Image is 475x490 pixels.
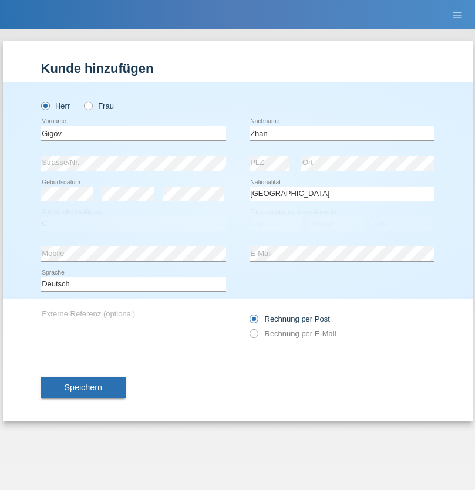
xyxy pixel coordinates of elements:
button: Speichern [41,377,126,399]
label: Rechnung per Post [250,315,330,323]
input: Rechnung per Post [250,315,257,329]
input: Rechnung per E-Mail [250,329,257,344]
input: Herr [41,102,49,109]
input: Frau [84,102,92,109]
label: Herr [41,102,70,110]
span: Speichern [65,383,102,392]
h1: Kunde hinzufügen [41,61,434,76]
label: Rechnung per E-Mail [250,329,336,338]
i: menu [452,9,463,21]
label: Frau [84,102,114,110]
a: menu [446,11,469,18]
